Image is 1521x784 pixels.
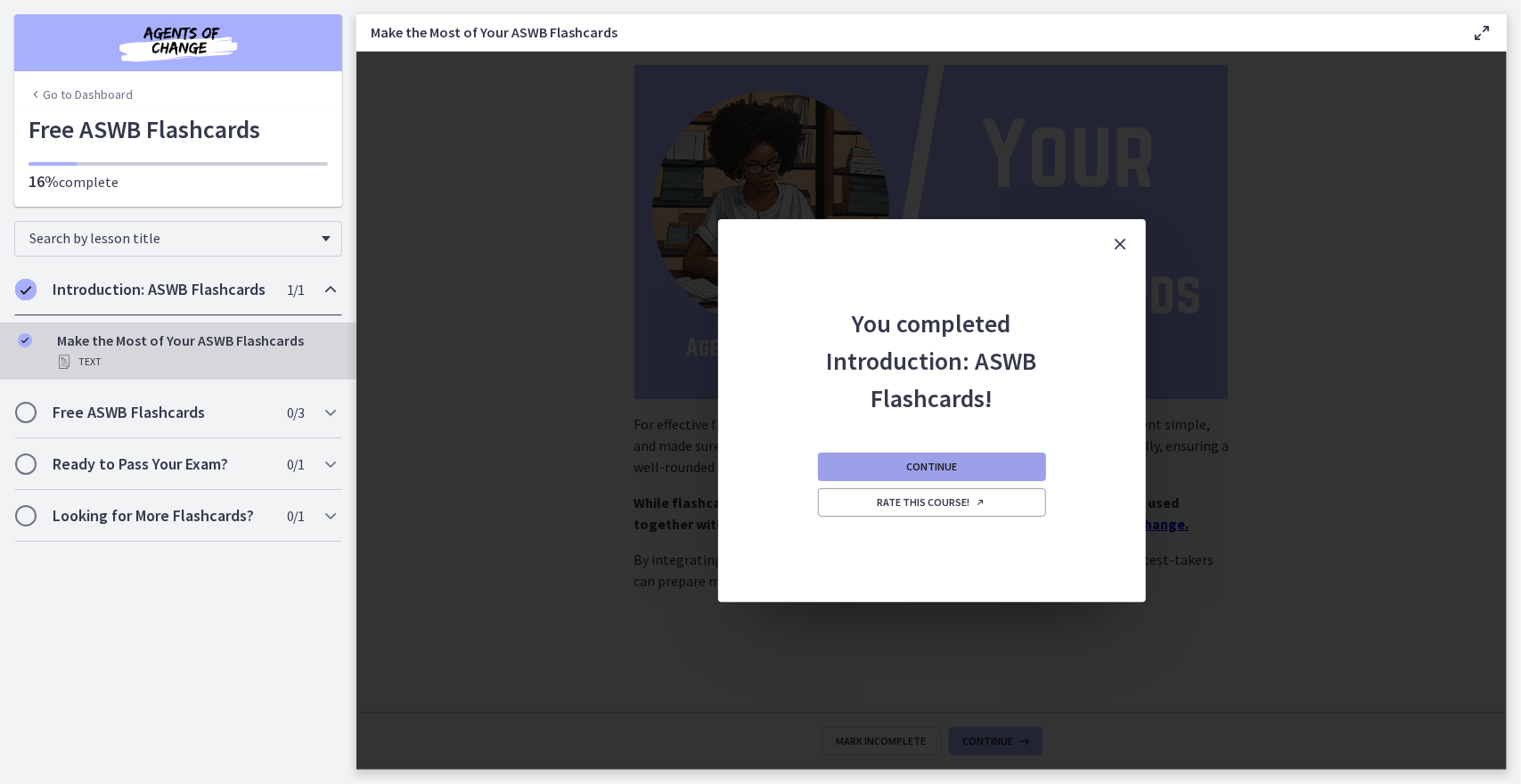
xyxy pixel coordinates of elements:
span: Search by lesson title [29,229,313,247]
span: 1 / 1 [287,279,304,300]
div: Text [57,351,335,372]
span: 0 / 3 [287,402,304,423]
span: 0 / 1 [287,453,304,475]
i: Completed [15,279,37,300]
i: Opens in a new window [976,497,986,508]
span: Rate this course! [878,495,986,510]
div: Make the Most of Your ASWB Flashcards [57,330,335,372]
button: Close [1096,219,1146,269]
a: Rate this course! Opens in a new window [818,488,1046,517]
h2: Ready to Pass Your Exam? [53,453,270,475]
h2: Introduction: ASWB Flashcards [53,279,270,300]
h2: Looking for More Flashcards? [53,505,270,527]
span: 16% [29,171,59,192]
p: complete [29,171,328,192]
span: Continue [906,460,957,474]
a: Go to Dashboard [29,86,133,103]
h2: You completed Introduction: ASWB Flashcards! [814,269,1050,417]
button: Continue [818,453,1046,481]
img: Agents of Change Social Work Test Prep [71,21,285,64]
i: Completed [18,333,32,347]
h1: Free ASWB Flashcards [29,110,328,148]
span: 0 / 1 [287,505,304,527]
div: Search by lesson title [14,221,342,257]
h2: Free ASWB Flashcards [53,402,270,423]
h3: Make the Most of Your ASWB Flashcards [371,21,1443,43]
